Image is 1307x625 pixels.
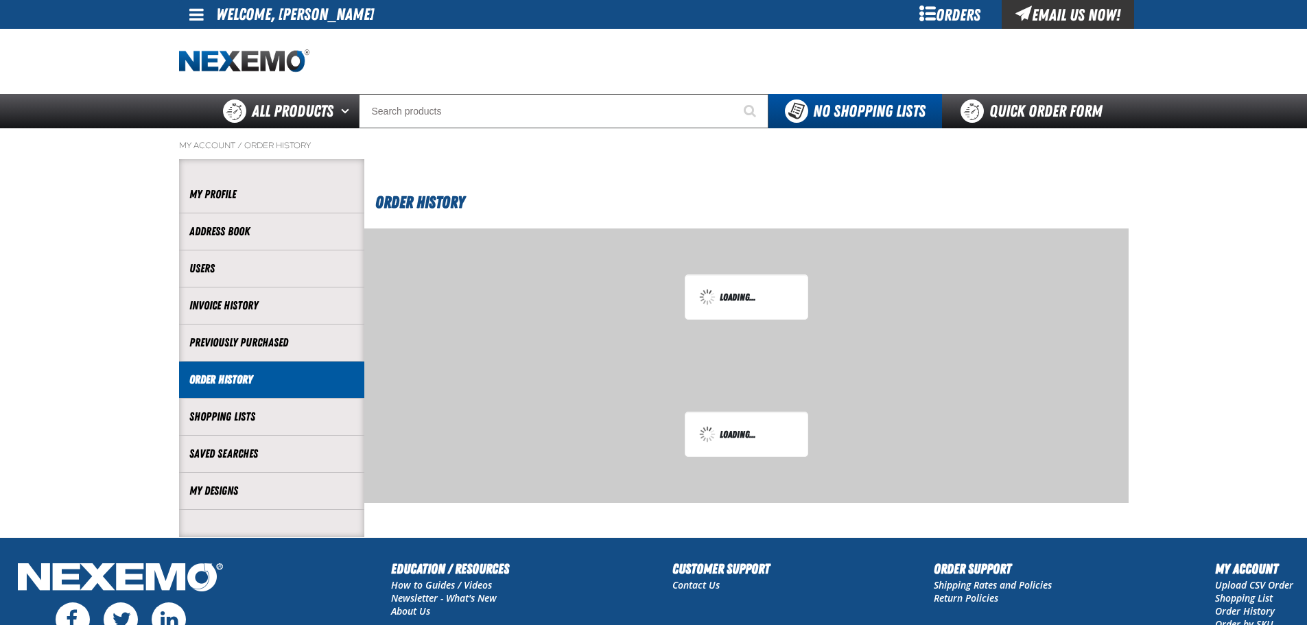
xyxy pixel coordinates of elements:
span: No Shopping Lists [813,102,926,121]
a: Upload CSV Order [1215,578,1293,591]
span: Order History [375,193,464,212]
a: Shopping List [1215,591,1273,604]
a: Shipping Rates and Policies [934,578,1052,591]
span: / [237,140,242,151]
a: Order History [244,140,311,151]
h2: My Account [1215,558,1293,579]
a: Newsletter - What's New [391,591,497,604]
a: My Designs [189,483,354,499]
h2: Education / Resources [391,558,509,579]
a: My Profile [189,187,354,202]
div: Loading... [699,289,794,305]
a: Order History [1215,604,1275,617]
a: How to Guides / Videos [391,578,492,591]
a: Previously Purchased [189,335,354,351]
span: All Products [252,99,333,123]
img: Nexemo Logo [14,558,227,599]
a: About Us [391,604,430,617]
a: Saved Searches [189,446,354,462]
a: Contact Us [672,578,720,591]
img: Nexemo logo [179,49,309,73]
input: Search [359,94,768,128]
nav: Breadcrumbs [179,140,1129,151]
a: Order History [189,372,354,388]
a: Address Book [189,224,354,239]
h2: Order Support [934,558,1052,579]
a: Invoice History [189,298,354,314]
a: My Account [179,140,235,151]
button: You do not have available Shopping Lists. Open to Create a New List [768,94,942,128]
button: Open All Products pages [336,94,359,128]
a: Users [189,261,354,276]
div: Loading... [699,426,794,443]
a: Shopping Lists [189,409,354,425]
button: Start Searching [734,94,768,128]
a: Return Policies [934,591,998,604]
a: Home [179,49,309,73]
a: Quick Order Form [942,94,1128,128]
h2: Customer Support [672,558,770,579]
